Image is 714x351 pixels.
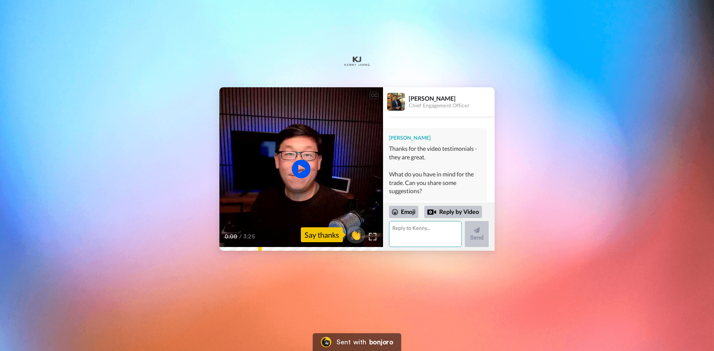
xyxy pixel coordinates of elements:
[409,103,494,109] div: Chief Engagement Officer
[389,206,418,218] div: Emoji
[347,229,365,241] span: 👏
[389,134,481,142] div: [PERSON_NAME]
[389,144,481,195] div: Thanks for the video testimonials - they are great. What do you have in mind for the trade. Can y...
[239,232,242,241] span: /
[369,92,379,99] div: CC
[387,93,405,111] img: Profile Image
[369,233,376,240] img: Full screen
[409,95,494,102] div: [PERSON_NAME]
[424,206,482,218] div: Reply by Video
[427,208,436,217] div: Reply by Video
[347,227,365,243] button: 👏
[243,232,256,241] span: 3:25
[342,46,372,76] img: Kenny Jahng logo
[225,232,238,241] span: 0:00
[301,227,343,242] div: Say thanks
[465,221,489,247] button: Send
